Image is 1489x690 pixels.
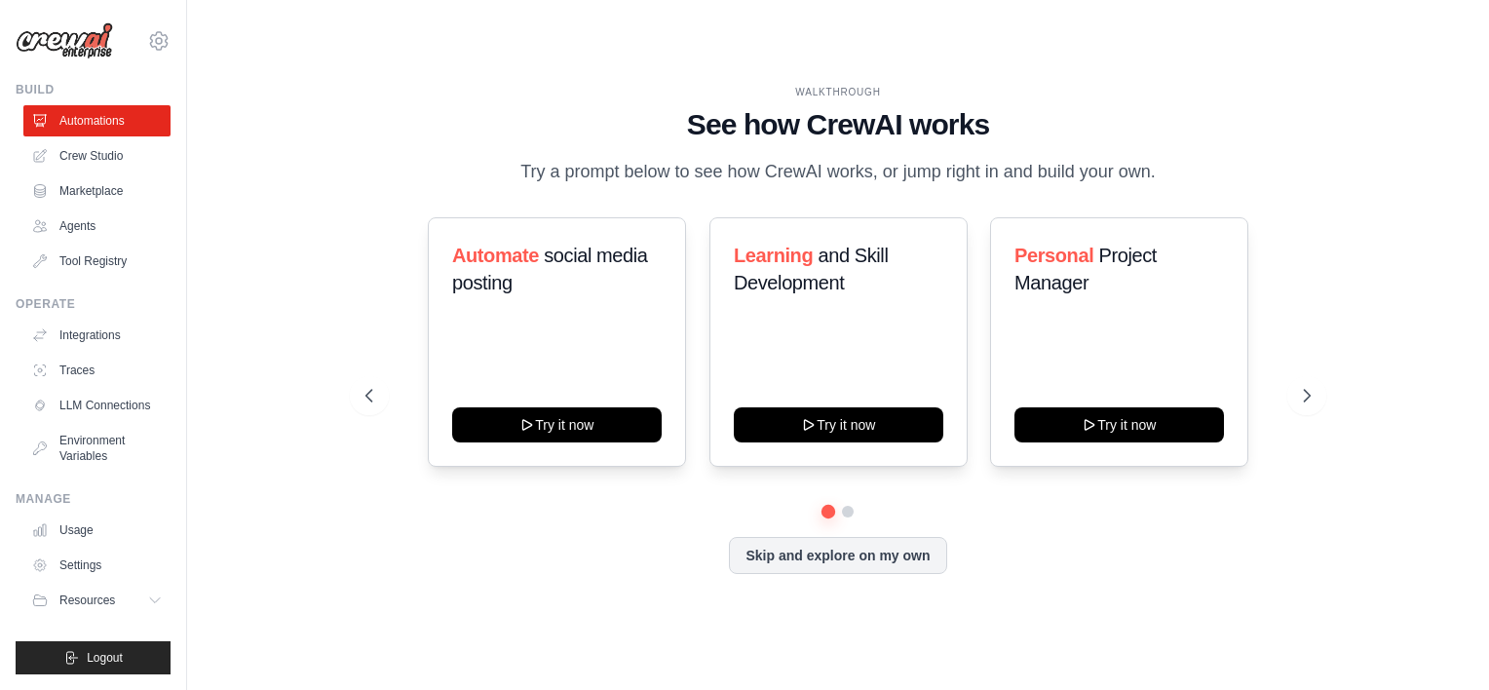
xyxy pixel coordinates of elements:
span: Automate [452,245,539,266]
a: Crew Studio [23,140,171,172]
div: Manage [16,491,171,507]
h1: See how CrewAI works [365,107,1311,142]
span: Logout [87,650,123,666]
a: Traces [23,355,171,386]
button: Logout [16,641,171,674]
span: social media posting [452,245,648,293]
div: Build [16,82,171,97]
div: WALKTHROUGH [365,85,1311,99]
a: LLM Connections [23,390,171,421]
p: Try a prompt below to see how CrewAI works, or jump right in and build your own. [511,158,1165,186]
a: Automations [23,105,171,136]
a: Usage [23,515,171,546]
a: Settings [23,550,171,581]
a: Agents [23,211,171,242]
button: Try it now [1014,407,1224,442]
a: Environment Variables [23,425,171,472]
a: Tool Registry [23,246,171,277]
a: Marketplace [23,175,171,207]
span: Learning [734,245,813,266]
button: Skip and explore on my own [729,537,946,574]
img: Logo [16,22,113,59]
button: Try it now [734,407,943,442]
span: and Skill Development [734,245,888,293]
span: Personal [1014,245,1093,266]
a: Integrations [23,320,171,351]
div: Operate [16,296,171,312]
span: Resources [59,593,115,608]
button: Resources [23,585,171,616]
button: Try it now [452,407,662,442]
